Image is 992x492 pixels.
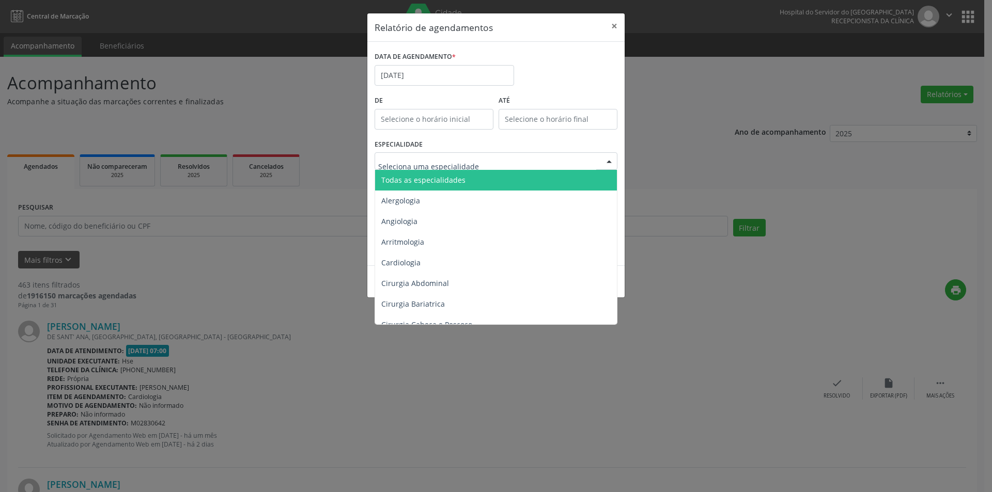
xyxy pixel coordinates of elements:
span: Arritmologia [381,237,424,247]
input: Selecione o horário inicial [375,109,493,130]
label: DATA DE AGENDAMENTO [375,49,456,65]
input: Selecione uma data ou intervalo [375,65,514,86]
label: ATÉ [499,93,617,109]
span: Cardiologia [381,258,421,267]
input: Seleciona uma especialidade [378,156,596,177]
label: De [375,93,493,109]
h5: Relatório de agendamentos [375,21,493,34]
label: ESPECIALIDADE [375,137,423,153]
span: Todas as especialidades [381,175,466,185]
span: Cirurgia Cabeça e Pescoço [381,320,472,329]
input: Selecione o horário final [499,109,617,130]
button: Close [604,13,625,39]
span: Alergologia [381,196,420,205]
span: Cirurgia Bariatrica [381,299,445,309]
span: Angiologia [381,216,417,226]
span: Cirurgia Abdominal [381,278,449,288]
